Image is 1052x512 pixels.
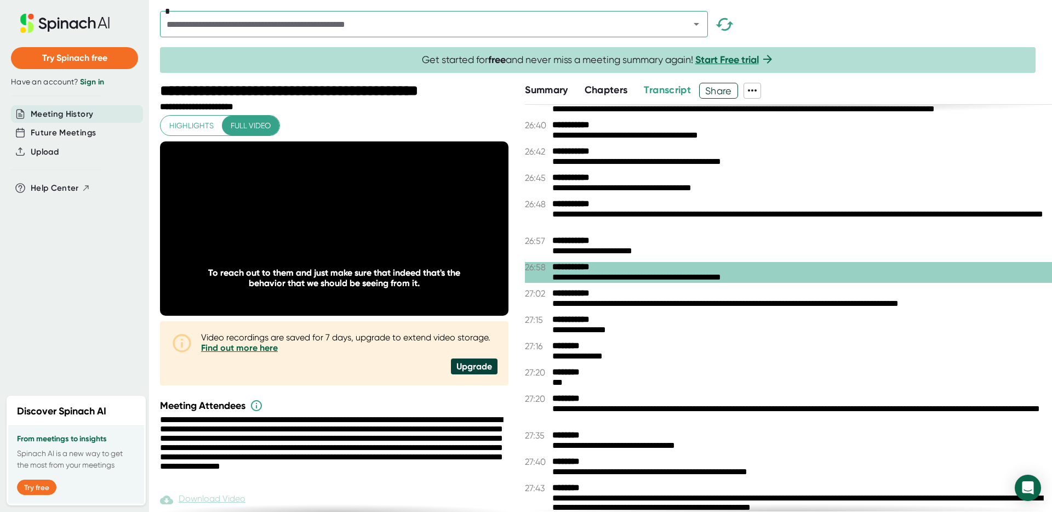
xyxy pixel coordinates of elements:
button: Open [689,16,704,32]
button: Try Spinach free [11,47,138,69]
span: 26:48 [525,199,550,209]
button: Chapters [585,83,628,98]
button: Try free [17,480,56,495]
span: Chapters [585,84,628,96]
button: Meeting History [31,108,93,121]
span: 26:45 [525,173,550,183]
button: Full video [222,116,279,136]
button: Transcript [644,83,691,98]
div: Open Intercom Messenger [1015,475,1041,501]
a: Find out more here [201,343,278,353]
button: Future Meetings [31,127,96,139]
span: 27:40 [525,457,550,467]
span: Summary [525,84,568,96]
span: Share [700,81,737,100]
span: 26:42 [525,146,550,157]
span: 27:16 [525,341,550,351]
div: Meeting Attendees [160,399,511,412]
h3: From meetings to insights [17,435,135,443]
div: Upgrade [451,359,498,374]
button: Summary [525,83,568,98]
span: 27:20 [525,394,550,404]
span: 27:43 [525,483,550,493]
span: 26:40 [525,120,550,130]
button: Highlights [161,116,222,136]
span: Highlights [169,119,214,133]
span: Full video [231,119,271,133]
span: 27:15 [525,315,550,325]
div: Video recordings are saved for 7 days, upgrade to extend video storage. [201,332,498,353]
span: 26:57 [525,236,550,246]
div: To reach out to them and just make sure that indeed that's the behavior that we should be seeing ... [195,268,474,288]
span: Transcript [644,84,691,96]
button: Upload [31,146,59,158]
div: Have an account? [11,77,138,87]
a: Sign in [80,77,104,87]
span: Get started for and never miss a meeting summary again! [422,54,774,66]
span: 26:58 [525,262,550,272]
span: 27:20 [525,367,550,378]
span: Help Center [31,182,79,195]
a: Start Free trial [695,54,759,66]
span: 27:35 [525,430,550,441]
button: Help Center [31,182,90,195]
span: 27:02 [525,288,550,299]
div: Paid feature [160,493,245,507]
span: Try Spinach free [42,53,107,63]
button: Share [699,83,738,99]
h2: Discover Spinach AI [17,404,106,419]
p: Spinach AI is a new way to get the most from your meetings [17,448,135,471]
b: free [488,54,506,66]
